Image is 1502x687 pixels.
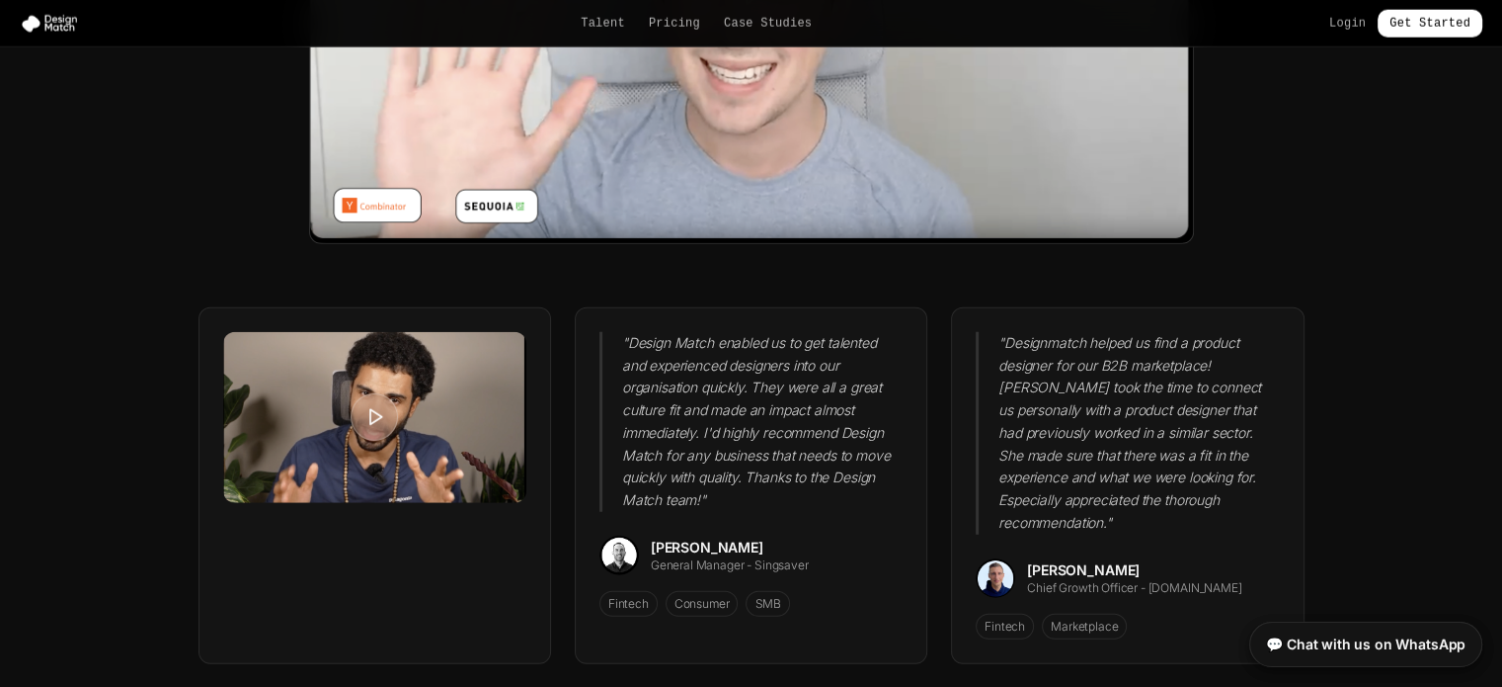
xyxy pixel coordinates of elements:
span: Consumer [666,591,739,617]
a: Get Started [1378,10,1482,38]
img: Design Match [20,14,87,34]
div: [PERSON_NAME] [651,538,809,558]
a: 💬 Chat with us on WhatsApp [1249,622,1482,667]
img: Toby L. [976,558,1015,598]
a: Talent [581,16,625,32]
a: Pricing [649,16,700,32]
span: SMB [746,591,790,617]
a: Case Studies [724,16,812,32]
span: Fintech [599,591,658,617]
blockquote: " Design Match enabled us to get talented and experienced designers into our organisation quickly... [599,332,903,512]
blockquote: " Designmatch helped us find a product designer for our B2B marketplace! [PERSON_NAME] took the t... [976,332,1279,535]
a: Login [1329,16,1366,32]
span: Fintech [976,614,1034,640]
img: Ian H. [599,536,639,575]
div: [PERSON_NAME] [1027,560,1241,580]
div: General Manager - Singsaver [651,558,809,573]
div: Chief Growth Officer - [DOMAIN_NAME] [1027,580,1241,596]
span: Marketplace [1042,614,1127,640]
